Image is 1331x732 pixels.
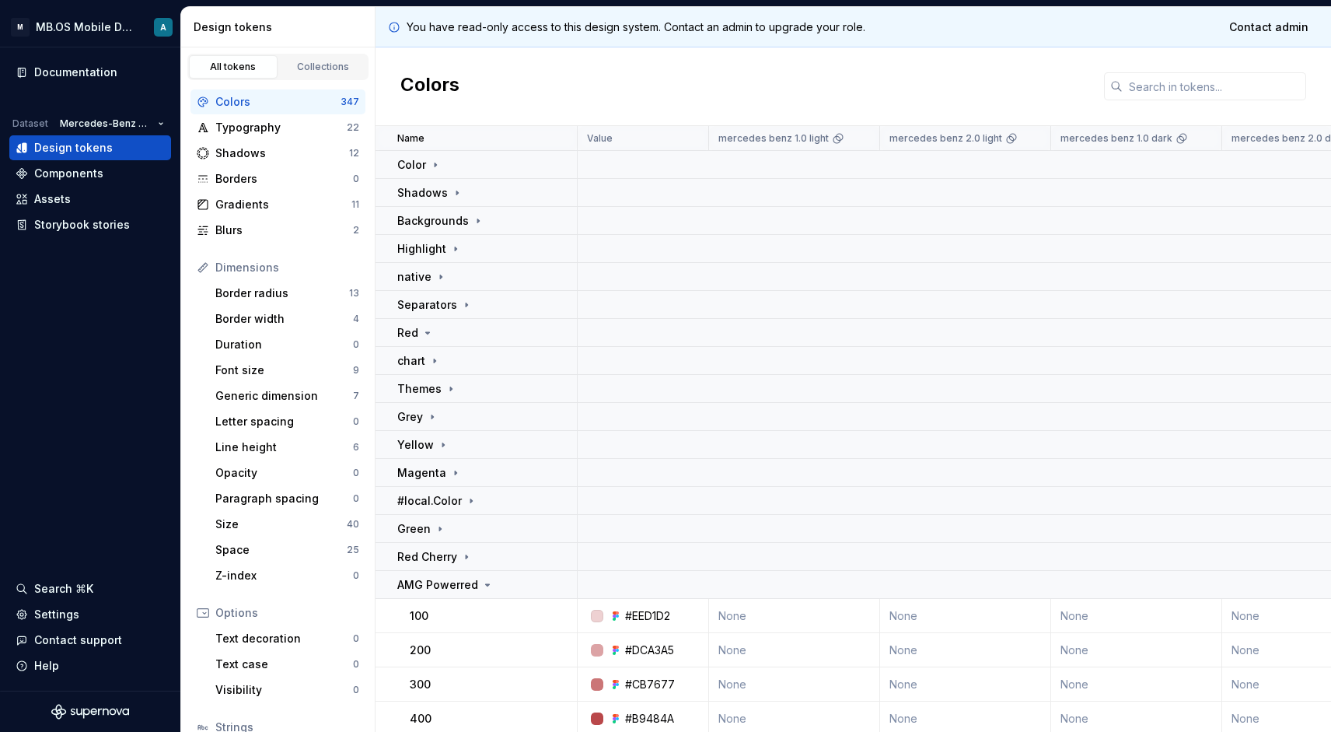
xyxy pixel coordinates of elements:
div: Dimensions [215,260,359,275]
a: Generic dimension7 [209,384,365,408]
div: 0 [353,338,359,351]
div: Border radius [215,285,349,301]
div: Documentation [34,65,117,80]
a: Settings [9,602,171,627]
div: 0 [353,467,359,479]
div: Line height [215,440,353,455]
div: 25 [347,544,359,556]
p: mercedes benz 2.0 light [889,132,1002,145]
div: 0 [353,684,359,696]
div: Storybook stories [34,217,130,233]
p: Name [397,132,424,145]
div: 347 [341,96,359,108]
p: Green [397,521,431,537]
div: 11 [351,198,359,211]
p: Shadows [397,185,448,201]
div: Size [215,517,347,532]
div: 13 [349,287,359,299]
div: Border width [215,311,353,327]
a: Contact admin [1219,13,1319,41]
button: Contact support [9,628,171,653]
div: Colors [215,94,341,110]
div: Contact support [34,632,122,648]
div: 4 [353,313,359,325]
a: Visibility0 [209,678,365,702]
p: Yellow [397,437,434,453]
div: Paragraph spacing [215,491,353,506]
p: Separators [397,297,457,313]
div: A [160,21,166,33]
div: Shadows [215,145,349,161]
button: Help [9,653,171,678]
p: 100 [410,608,428,624]
td: None [709,633,880,667]
a: Border width4 [209,306,365,331]
div: Design tokens [34,140,113,156]
div: 0 [353,658,359,671]
a: Letter spacing0 [209,409,365,434]
div: Borders [215,171,353,187]
p: #local.Color [397,493,462,509]
div: 9 [353,364,359,377]
div: All tokens [194,61,272,73]
div: 22 [347,121,359,134]
div: #CB7677 [625,677,675,692]
a: Design tokens [9,135,171,160]
a: Text case0 [209,652,365,677]
div: 0 [353,492,359,505]
div: Assets [34,191,71,207]
a: Blurs2 [190,218,365,243]
a: Border radius13 [209,281,365,306]
p: native [397,269,431,285]
button: MMB.OS Mobile Design SystemA [3,10,177,44]
div: 12 [349,147,359,159]
a: Line height6 [209,435,365,460]
p: mercedes benz 1.0 light [718,132,829,145]
div: Help [34,658,59,674]
p: Red [397,325,418,341]
button: Search ⌘K [9,576,171,601]
div: #B9484A [625,711,674,727]
div: Text case [215,657,353,672]
a: Gradients11 [190,192,365,217]
a: Space25 [209,538,365,562]
div: Z-index [215,568,353,583]
div: 7 [353,390,359,402]
div: Font size [215,362,353,378]
td: None [1051,599,1222,633]
a: Supernova Logo [51,704,129,720]
div: Blurs [215,222,353,238]
div: 0 [353,632,359,645]
p: 300 [410,677,431,692]
a: Duration0 [209,332,365,357]
td: None [709,667,880,702]
div: Opacity [215,465,353,481]
div: Letter spacing [215,414,353,429]
div: #EED1D2 [625,608,670,624]
div: #DCA3A5 [625,643,674,658]
p: You have read-only access to this design system. Contact an admin to upgrade your role. [407,19,865,35]
div: 0 [353,173,359,185]
a: Paragraph spacing0 [209,486,365,511]
div: 0 [353,415,359,428]
input: Search in tokens... [1123,72,1306,100]
a: Z-index0 [209,563,365,588]
a: Shadows12 [190,141,365,166]
a: Text decoration0 [209,626,365,651]
p: Value [587,132,613,145]
div: Design tokens [194,19,369,35]
a: Assets [9,187,171,212]
p: Themes [397,381,442,397]
a: Borders0 [190,166,365,191]
div: 40 [347,518,359,531]
div: Typography [215,120,347,135]
div: Dataset [12,117,48,130]
div: 6 [353,441,359,454]
div: 0 [353,569,359,582]
h2: Colors [400,72,459,100]
div: Collections [285,61,362,73]
div: Generic dimension [215,388,353,404]
div: Search ⌘K [34,581,93,597]
span: Mercedes-Benz 2.0 [60,117,152,130]
div: Components [34,166,103,181]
